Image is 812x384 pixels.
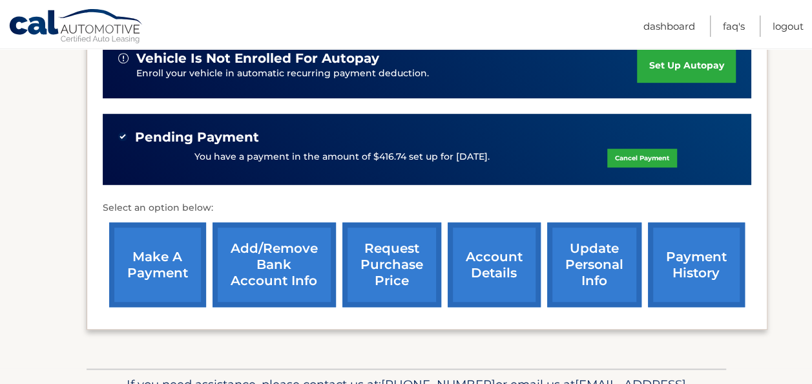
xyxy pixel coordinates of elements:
a: request purchase price [342,222,441,307]
img: alert-white.svg [118,53,129,63]
span: Pending Payment [135,129,259,145]
a: Dashboard [643,16,695,37]
a: update personal info [547,222,641,307]
p: Enroll your vehicle in automatic recurring payment deduction. [136,67,638,81]
span: vehicle is not enrolled for autopay [136,50,379,67]
a: Cancel Payment [607,149,677,167]
img: check-green.svg [118,132,127,141]
a: make a payment [109,222,206,307]
a: Add/Remove bank account info [213,222,336,307]
a: FAQ's [723,16,745,37]
a: set up autopay [637,48,735,83]
a: account details [448,222,541,307]
p: You have a payment in the amount of $416.74 set up for [DATE]. [194,150,490,164]
a: payment history [648,222,745,307]
p: Select an option below: [103,200,751,216]
a: Logout [773,16,804,37]
a: Cal Automotive [8,8,144,46]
